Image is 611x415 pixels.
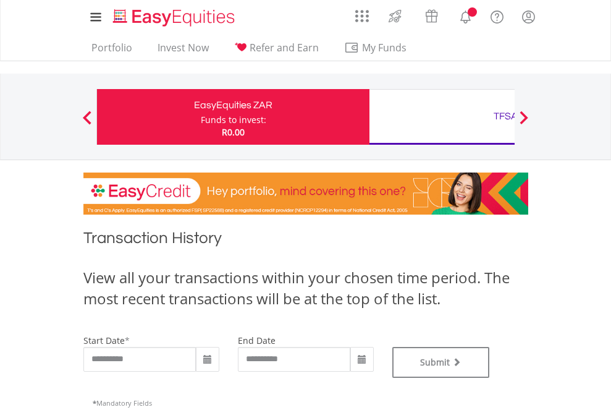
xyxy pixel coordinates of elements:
h1: Transaction History [83,227,528,255]
span: Refer and Earn [250,41,319,54]
label: start date [83,335,125,346]
a: Notifications [450,3,481,28]
span: My Funds [344,40,425,56]
a: My Profile [513,3,544,30]
label: end date [238,335,276,346]
img: EasyEquities_Logo.png [111,7,240,28]
img: EasyCredit Promotion Banner [83,173,528,215]
span: R0.00 [222,126,245,138]
a: Home page [108,3,240,28]
a: AppsGrid [347,3,377,23]
button: Next [512,117,536,129]
img: vouchers-v2.svg [421,6,442,26]
a: Vouchers [413,3,450,26]
img: thrive-v2.svg [385,6,405,26]
span: Mandatory Fields [93,398,152,408]
a: Refer and Earn [229,41,324,61]
div: Funds to invest: [201,114,266,126]
button: Previous [75,117,99,129]
div: View all your transactions within your chosen time period. The most recent transactions will be a... [83,267,528,310]
img: grid-menu-icon.svg [355,9,369,23]
a: Invest Now [153,41,214,61]
button: Submit [392,347,490,378]
a: Portfolio [86,41,137,61]
a: FAQ's and Support [481,3,513,28]
div: EasyEquities ZAR [104,96,362,114]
